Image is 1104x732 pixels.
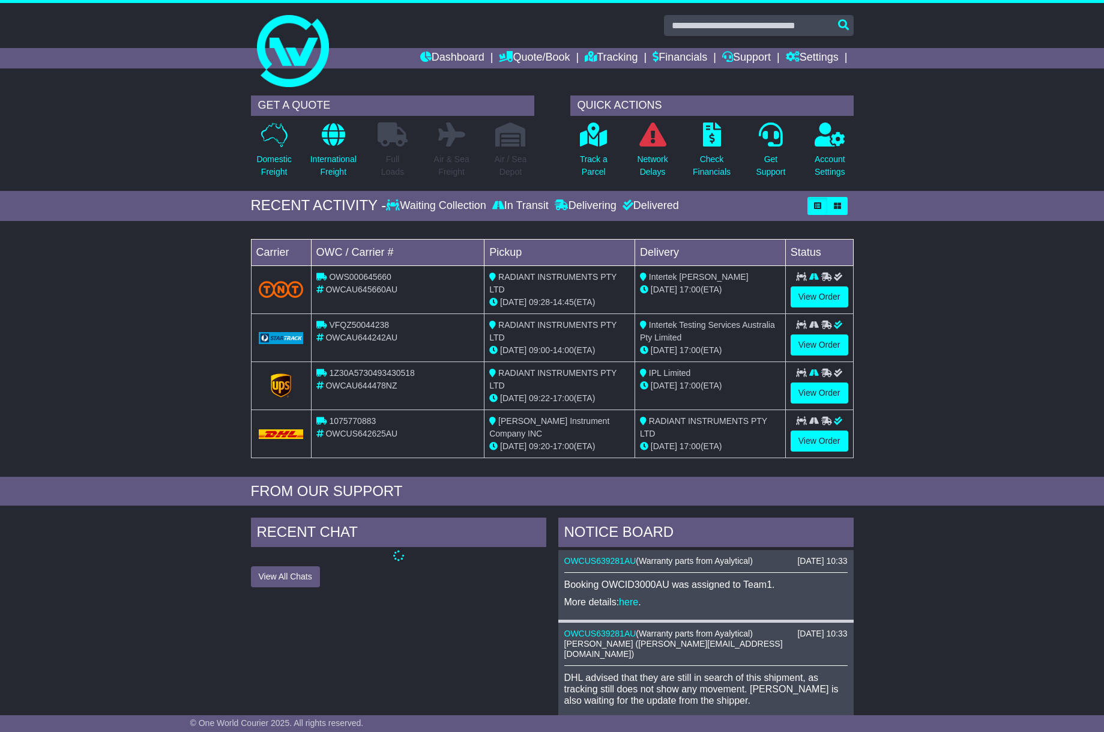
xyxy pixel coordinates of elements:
[310,122,357,185] a: InternationalFreight
[639,629,750,638] span: Warranty parts from Ayalytical
[325,285,397,294] span: OWCAU645660AU
[329,416,376,426] span: 1075770883
[386,199,489,213] div: Waiting Collection
[785,239,853,265] td: Status
[552,199,620,213] div: Delivering
[570,95,854,116] div: QUICK ACTIONS
[564,556,848,566] div: ( )
[756,153,785,178] p: Get Support
[325,429,397,438] span: OWCUS642625AU
[786,48,839,68] a: Settings
[500,393,526,403] span: [DATE]
[434,153,469,178] p: Air & Sea Freight
[680,441,701,451] span: 17:00
[495,153,527,178] p: Air / Sea Depot
[529,441,550,451] span: 09:20
[329,272,391,282] span: OWS000645660
[489,344,630,357] div: - (ETA)
[259,281,304,297] img: TNT_Domestic.png
[651,381,677,390] span: [DATE]
[256,122,292,185] a: DomesticFreight
[553,441,574,451] span: 17:00
[489,199,552,213] div: In Transit
[791,431,848,452] a: View Order
[500,441,526,451] span: [DATE]
[271,374,291,398] img: GetCarrierServiceLogo
[329,368,414,378] span: 1Z30A5730493430518
[529,345,550,355] span: 09:00
[649,272,749,282] span: Intertek [PERSON_NAME]
[564,629,636,638] a: OWCUS639281AU
[256,153,291,178] p: Domestic Freight
[636,122,668,185] a: NetworkDelays
[651,345,677,355] span: [DATE]
[692,122,731,185] a: CheckFinancials
[680,345,701,355] span: 17:00
[564,639,783,659] span: [PERSON_NAME] ([PERSON_NAME][EMAIL_ADDRESS][DOMAIN_NAME])
[564,629,848,639] div: ( )
[489,416,609,438] span: [PERSON_NAME] Instrument Company INC
[251,197,387,214] div: RECENT ACTIVITY -
[489,368,617,390] span: RADIANT INSTRUMENTS PTY LTD
[680,381,701,390] span: 17:00
[378,153,408,178] p: Full Loads
[579,122,608,185] a: Track aParcel
[651,285,677,294] span: [DATE]
[500,345,526,355] span: [DATE]
[640,380,780,392] div: (ETA)
[489,296,630,309] div: - (ETA)
[500,297,526,307] span: [DATE]
[640,320,775,342] span: Intertek Testing Services Australia Pty Limited
[564,579,848,590] p: Booking OWCID3000AU was assigned to Team1.
[620,199,679,213] div: Delivered
[529,393,550,403] span: 09:22
[251,518,546,550] div: RECENT CHAT
[680,285,701,294] span: 17:00
[329,320,389,330] span: VFQZ50044238
[564,672,848,730] p: DHL advised that they are still in search of this shipment, as tracking still does not show any m...
[499,48,570,68] a: Quote/Book
[259,332,304,344] img: GetCarrierServiceLogo
[640,344,780,357] div: (ETA)
[635,239,785,265] td: Delivery
[251,483,854,500] div: FROM OUR SUPPORT
[489,392,630,405] div: - (ETA)
[325,333,397,342] span: OWCAU644242AU
[653,48,707,68] a: Financials
[553,297,574,307] span: 14:45
[814,122,846,185] a: AccountSettings
[489,272,617,294] span: RADIANT INSTRUMENTS PTY LTD
[310,153,357,178] p: International Freight
[637,153,668,178] p: Network Delays
[639,556,750,566] span: Warranty parts from Ayalytical
[251,566,320,587] button: View All Chats
[619,597,638,607] a: here
[649,368,691,378] span: IPL Limited
[553,393,574,403] span: 17:00
[791,383,848,404] a: View Order
[580,153,608,178] p: Track a Parcel
[755,122,786,185] a: GetSupport
[251,239,311,265] td: Carrier
[640,416,767,438] span: RADIANT INSTRUMENTS PTY LTD
[564,556,636,566] a: OWCUS639281AU
[791,334,848,355] a: View Order
[651,441,677,451] span: [DATE]
[815,153,845,178] p: Account Settings
[558,518,854,550] div: NOTICE BOARD
[484,239,635,265] td: Pickup
[791,286,848,307] a: View Order
[325,381,397,390] span: OWCAU644478NZ
[311,239,484,265] td: OWC / Carrier #
[640,440,780,453] div: (ETA)
[797,556,847,566] div: [DATE] 10:33
[489,320,617,342] span: RADIANT INSTRUMENTS PTY LTD
[420,48,484,68] a: Dashboard
[693,153,731,178] p: Check Financials
[489,440,630,453] div: - (ETA)
[585,48,638,68] a: Tracking
[529,297,550,307] span: 09:28
[553,345,574,355] span: 14:00
[640,283,780,296] div: (ETA)
[564,596,848,608] p: More details: .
